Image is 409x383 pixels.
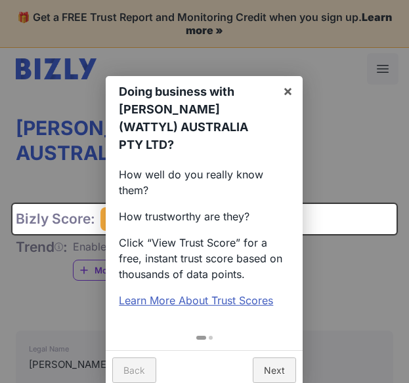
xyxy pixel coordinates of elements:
[273,76,303,106] a: ×
[119,83,272,153] h1: Doing business with [PERSON_NAME] (WATTYL) AUSTRALIA PTY LTD?
[253,357,296,383] a: Next
[119,209,290,224] p: How trustworthy are they?
[119,167,290,198] p: How well do you really know them?
[119,294,273,307] a: Learn More About Trust Scores
[119,235,290,282] p: Click “View Trust Score” for a free, instant trust score based on thousands of data points.
[112,357,156,383] a: Back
